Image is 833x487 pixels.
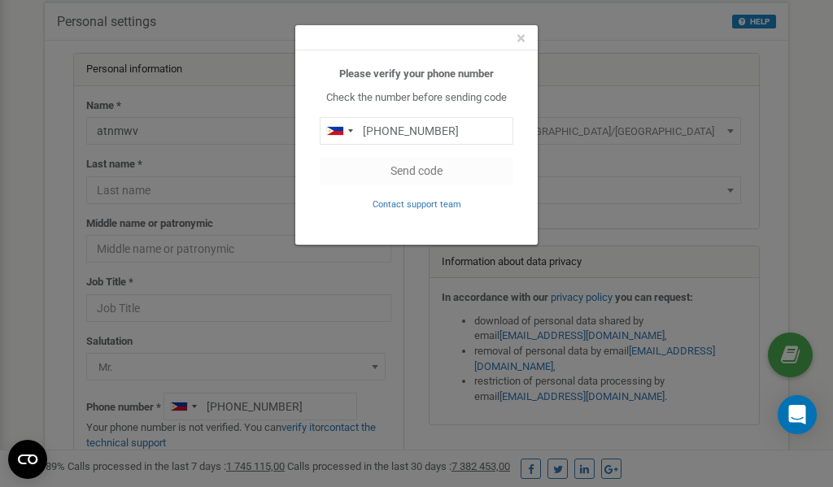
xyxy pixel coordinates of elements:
input: 0905 123 4567 [320,117,513,145]
button: Send code [320,157,513,185]
button: Close [517,30,526,47]
div: Open Intercom Messenger [778,395,817,434]
small: Contact support team [373,199,461,210]
div: Telephone country code [321,118,358,144]
button: Open CMP widget [8,440,47,479]
b: Please verify your phone number [339,67,494,80]
p: Check the number before sending code [320,90,513,106]
a: Contact support team [373,198,461,210]
span: × [517,28,526,48]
